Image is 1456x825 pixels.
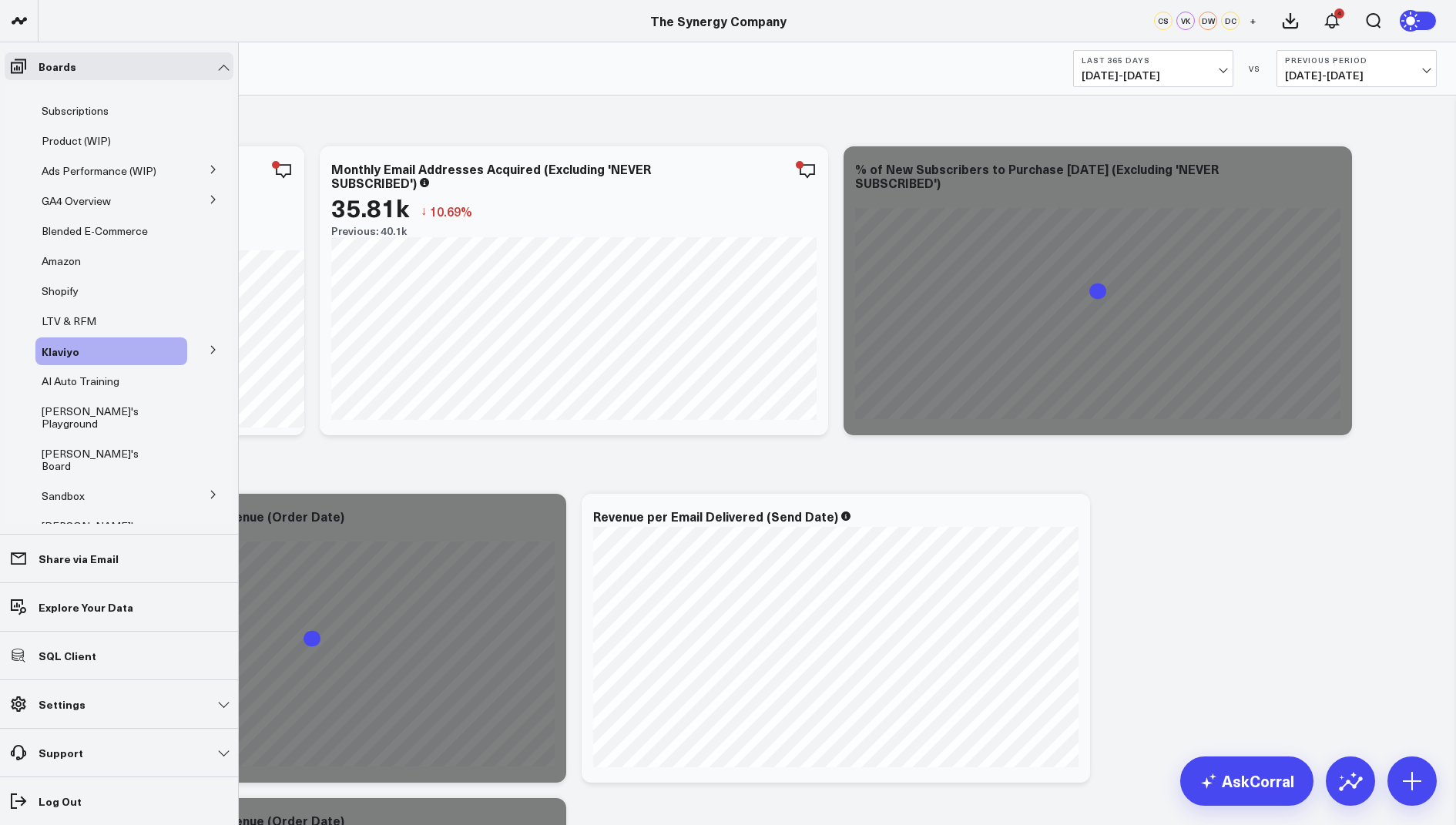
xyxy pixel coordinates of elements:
span: Sandbox [42,488,85,503]
a: Product (WIP) [42,135,111,147]
a: AI Auto Training [42,375,119,387]
span: Amazon [42,253,81,268]
p: Share via Email [39,552,119,565]
div: Previous: 40.1k [331,225,817,237]
a: Subscriptions [42,105,109,117]
span: Shopify [42,283,79,298]
p: Explore Your Data [39,601,133,613]
a: Sandbox [42,490,85,502]
p: Boards [39,60,76,72]
a: The Synergy Company [650,12,787,29]
span: LTV & RFM [42,314,96,328]
div: DC [1221,12,1240,30]
a: Shopify [42,285,79,297]
div: VS [1241,64,1269,73]
span: [PERSON_NAME]'s Board [42,518,139,545]
div: 4 [1334,8,1344,18]
span: ↓ [421,201,427,221]
a: E-Commerce [42,75,106,87]
span: [DATE] - [DATE] [1082,69,1225,82]
a: [PERSON_NAME]'s Board [42,448,165,472]
button: + [1243,12,1262,30]
a: [PERSON_NAME]'s Board [42,520,165,545]
div: Revenue per Email Delivered (Send Date) [593,508,838,525]
div: 35.81k [331,193,409,221]
a: Log Out [5,787,233,815]
span: Blended E-Commerce [42,223,148,238]
a: Ads Performance (WIP) [42,165,156,177]
span: GA4 Overview [42,193,111,208]
b: Last 365 Days [1082,55,1225,65]
p: Support [39,746,83,759]
div: DW [1199,12,1217,30]
a: Amazon [42,255,81,267]
span: + [1250,15,1256,26]
span: Product (WIP) [42,133,111,148]
p: SQL Client [39,649,96,662]
div: VK [1176,12,1195,30]
span: Subscriptions [42,103,109,118]
p: Log Out [39,795,82,807]
p: Settings [39,698,86,710]
div: CS [1154,12,1173,30]
a: AskCorral [1180,756,1313,806]
span: [PERSON_NAME]'s Board [42,446,139,473]
span: Ads Performance (WIP) [42,163,156,178]
div: % of New Subscribers to Purchase [DATE] (Excluding 'NEVER SUBSCRIBED') [855,160,1219,191]
span: 10.69% [430,203,472,220]
a: [PERSON_NAME]'s Playground [42,405,169,430]
span: AI Auto Training [42,374,119,388]
a: Blended E-Commerce [42,225,148,237]
button: Previous Period[DATE]-[DATE] [1277,50,1437,87]
span: [DATE] - [DATE] [1285,69,1428,82]
a: LTV & RFM [42,315,96,327]
a: Klaviyo [42,345,79,357]
div: Monthly Email Addresses Acquired (Excluding 'NEVER SUBSCRIBED') [331,160,651,191]
b: Previous Period [1285,55,1428,65]
span: Klaviyo [42,344,79,359]
a: GA4 Overview [42,195,111,207]
button: Last 365 Days[DATE]-[DATE] [1073,50,1233,87]
span: [PERSON_NAME]'s Playground [42,404,139,431]
a: SQL Client [5,642,233,669]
